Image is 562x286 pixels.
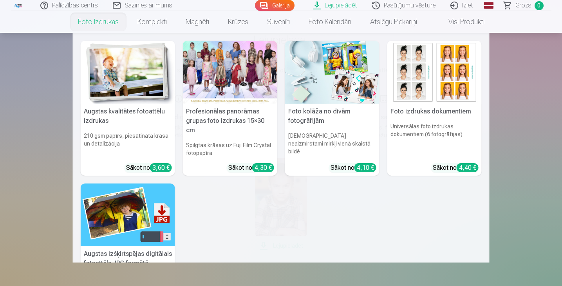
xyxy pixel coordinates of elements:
[258,11,299,33] a: Suvenīri
[14,3,23,8] img: /fa4
[81,246,175,271] h5: Augstas izšķirtspējas digitālais fotoattēls JPG formātā
[285,41,379,104] img: Foto kolāža no divām fotogrāfijām
[387,104,482,119] h5: Foto izdrukas dokumentiem
[457,163,479,172] div: 4,40 €
[426,11,494,33] a: Visi produkti
[515,1,531,10] span: Grozs
[81,129,175,160] h6: 210 gsm papīrs, piesātināta krāsa un detalizācija
[81,41,175,104] img: Augstas kvalitātes fotoattēlu izdrukas
[331,163,376,173] div: Sākot no
[183,104,277,138] h5: Profesionālas panorāmas grupas foto izdrukas 15×30 cm
[228,163,274,173] div: Sākot no
[285,41,379,176] a: Foto kolāža no divām fotogrāfijāmFoto kolāža no divām fotogrāfijām[DEMOGRAPHIC_DATA] neaizmirstam...
[69,11,128,33] a: Foto izdrukas
[535,1,544,10] span: 0
[183,138,277,160] h6: Spilgtas krāsas uz Fuji Film Crystal fotopapīra
[252,163,274,172] div: 4,30 €
[387,119,482,160] h6: Universālas foto izdrukas dokumentiem (6 fotogrāfijas)
[354,163,376,172] div: 4,10 €
[126,163,172,173] div: Sākot no
[81,183,175,246] img: Augstas izšķirtspējas digitālais fotoattēls JPG formātā
[361,11,426,33] a: Atslēgu piekariņi
[219,11,258,33] a: Krūzes
[387,41,482,176] a: Foto izdrukas dokumentiemFoto izdrukas dokumentiemUniversālas foto izdrukas dokumentiem (6 fotogr...
[433,163,479,173] div: Sākot no
[285,104,379,129] h5: Foto kolāža no divām fotogrāfijām
[176,11,219,33] a: Magnēti
[81,104,175,129] h5: Augstas kvalitātes fotoattēlu izdrukas
[387,41,482,104] img: Foto izdrukas dokumentiem
[150,163,172,172] div: 3,60 €
[285,129,379,160] h6: [DEMOGRAPHIC_DATA] neaizmirstami mirkļi vienā skaistā bildē
[81,41,175,176] a: Augstas kvalitātes fotoattēlu izdrukasAugstas kvalitātes fotoattēlu izdrukas210 gsm papīrs, piesā...
[128,11,176,33] a: Komplekti
[183,41,277,176] a: Profesionālas panorāmas grupas foto izdrukas 15×30 cmSpilgtas krāsas uz Fuji Film Crystal fotopap...
[299,11,361,33] a: Foto kalendāri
